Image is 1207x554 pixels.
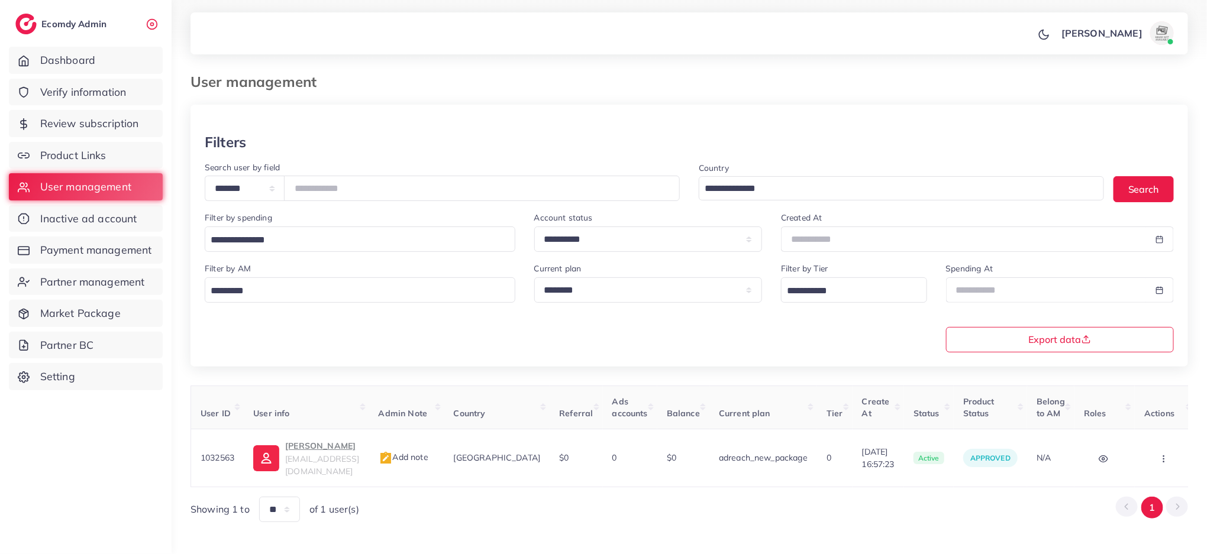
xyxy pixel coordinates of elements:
span: Product Links [40,148,106,163]
a: [PERSON_NAME][EMAIL_ADDRESS][DOMAIN_NAME] [253,439,359,477]
ul: Pagination [1116,497,1188,519]
a: Partner management [9,268,163,296]
label: Country [699,162,729,174]
div: Search for option [205,277,515,303]
a: Partner BC [9,332,163,359]
img: ic-user-info.36bf1079.svg [253,445,279,471]
span: approved [970,453,1011,462]
label: Filter by spending [205,212,272,223]
span: Partner BC [40,338,94,353]
a: [PERSON_NAME]avatar [1055,21,1179,45]
label: Current plan [534,263,582,274]
button: Go to page 1 [1141,497,1163,519]
span: 0 [612,452,617,463]
span: 0 [827,452,831,463]
span: Status [914,408,940,419]
label: Filter by Tier [781,263,828,274]
label: Spending At [946,263,993,274]
span: Actions [1144,408,1174,419]
label: Account status [534,212,593,223]
button: Search [1114,176,1174,202]
span: [DATE] 16:57:23 [862,446,895,470]
span: Balance [667,408,700,419]
span: Verify information [40,85,127,100]
p: [PERSON_NAME] [285,439,359,453]
span: Payment management [40,242,152,258]
label: Filter by AM [205,263,251,274]
a: Review subscription [9,110,163,137]
img: logo [15,14,37,34]
a: Setting [9,363,163,390]
div: Search for option [781,277,927,303]
span: $0 [559,452,569,463]
span: of 1 user(s) [309,503,359,516]
span: [EMAIL_ADDRESS][DOMAIN_NAME] [285,453,359,476]
a: Product Links [9,142,163,169]
span: Add note [379,452,428,462]
span: User management [40,179,131,195]
span: adreach_new_package [719,452,808,463]
label: Created At [781,212,822,223]
span: Current plan [719,408,770,419]
button: Export data [946,327,1174,352]
span: Product Status [963,396,995,419]
span: Inactive ad account [40,211,137,226]
span: Setting [40,369,75,384]
span: Roles [1084,408,1106,419]
a: Payment management [9,236,163,264]
span: active [914,452,944,465]
span: Review subscription [40,116,139,131]
a: Market Package [9,300,163,327]
a: User management [9,173,163,200]
span: N/A [1037,452,1051,463]
span: Tier [827,408,843,419]
input: Search for option [701,180,1089,198]
input: Search for option [206,282,500,300]
span: $0 [667,452,676,463]
h2: Ecomdy Admin [41,18,109,30]
span: Partner management [40,274,145,290]
a: Inactive ad account [9,205,163,232]
span: Referral [559,408,593,419]
span: Country [454,408,486,419]
a: logoEcomdy Admin [15,14,109,34]
span: Showing 1 to [191,503,250,516]
span: User info [253,408,289,419]
span: Dashboard [40,53,95,68]
a: Dashboard [9,47,163,74]
h3: Filters [205,134,246,151]
p: [PERSON_NAME] [1061,26,1143,40]
span: Market Package [40,306,121,321]
input: Search for option [783,282,911,300]
input: Search for option [206,231,500,250]
span: [GEOGRAPHIC_DATA] [454,452,541,463]
span: Belong to AM [1037,396,1065,419]
span: 1032563 [201,452,234,463]
span: Admin Note [379,408,428,419]
span: Create At [862,396,890,419]
span: User ID [201,408,231,419]
div: Search for option [699,176,1104,200]
span: Export data [1029,335,1091,344]
img: avatar [1150,21,1174,45]
div: Search for option [205,226,515,252]
a: Verify information [9,79,163,106]
h3: User management [191,73,326,90]
span: Ads accounts [612,396,648,419]
label: Search user by field [205,161,280,173]
img: admin_note.cdd0b510.svg [379,451,393,465]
